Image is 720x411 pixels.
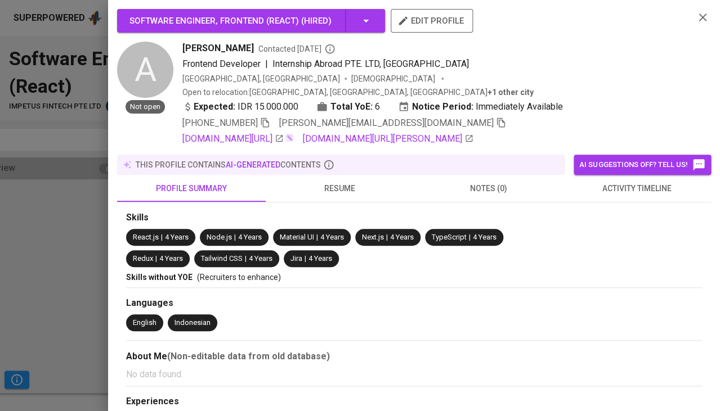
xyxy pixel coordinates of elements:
[126,297,702,310] div: Languages
[432,233,467,241] span: TypeScript
[280,233,314,241] span: Material UI
[129,16,332,26] span: Software Engineer, Frontend (React) ( Hired )
[351,73,437,84] span: [DEMOGRAPHIC_DATA]
[226,160,280,169] span: AI-generated
[126,273,193,282] span: Skills without YOE
[272,58,469,69] span: Internship Abroad PTE. LTD, [GEOGRAPHIC_DATA]
[126,395,702,408] div: Experiences
[249,254,272,263] span: 4 Years
[398,100,563,114] div: Immediately Available
[386,232,388,243] span: |
[161,232,163,243] span: |
[182,100,298,114] div: IDR 15.000.000
[285,133,294,142] img: magic_wand.svg
[126,211,702,224] div: Skills
[197,273,281,282] span: (Recruiters to enhance)
[469,232,471,243] span: |
[182,132,284,146] a: [DOMAIN_NAME][URL]
[303,132,473,146] a: [DOMAIN_NAME][URL][PERSON_NAME]
[165,233,189,241] span: 4 Years
[308,254,332,263] span: 4 Years
[390,233,414,241] span: 4 Years
[182,118,258,128] span: [PHONE_NUMBER]
[320,233,344,241] span: 4 Years
[362,233,384,241] span: Next.js
[155,254,157,264] span: |
[182,42,254,55] span: [PERSON_NAME]
[391,9,473,33] button: edit profile
[133,254,153,263] span: Redux
[117,42,173,98] div: A
[124,182,259,196] span: profile summary
[194,100,235,114] b: Expected:
[126,102,165,112] span: Not open
[330,100,373,114] b: Total YoE:
[265,57,268,71] span: |
[133,318,156,328] div: English
[391,16,473,25] a: edit profile
[579,158,705,171] span: AI suggestions off? Tell us!
[569,182,704,196] span: activity timeline
[238,233,262,241] span: 4 Years
[421,182,556,196] span: notes (0)
[290,254,302,263] span: Jira
[272,182,408,196] span: resume
[258,43,336,55] span: Contacted [DATE]
[175,318,211,328] div: Indonesian
[207,233,232,241] span: Node.js
[375,100,380,114] span: 6
[400,13,464,28] span: edit profile
[117,9,385,33] button: Software Engineer, Frontend (React) (Hired)
[234,232,236,243] span: |
[182,87,534,98] p: Open to relocation : [GEOGRAPHIC_DATA], [GEOGRAPHIC_DATA], [GEOGRAPHIC_DATA]
[159,254,183,263] span: 4 Years
[279,118,494,128] span: [PERSON_NAME][EMAIL_ADDRESS][DOMAIN_NAME]
[167,351,330,362] b: (Non-editable data from old database)
[136,159,321,170] p: this profile contains contents
[488,88,534,97] b: Batam
[182,58,261,69] span: Frontend Developer
[126,350,702,363] div: About Me
[133,233,159,241] span: React.js
[201,254,243,263] span: Tailwind CSS
[316,232,318,243] span: |
[574,155,711,175] button: AI suggestions off? Tell us!
[126,368,702,381] p: No data found.
[412,100,473,114] b: Notice Period:
[305,254,306,264] span: |
[473,233,497,241] span: 4 Years
[324,43,336,55] svg: By Batam recruiter
[245,254,247,264] span: |
[182,73,340,84] div: [GEOGRAPHIC_DATA], [GEOGRAPHIC_DATA]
